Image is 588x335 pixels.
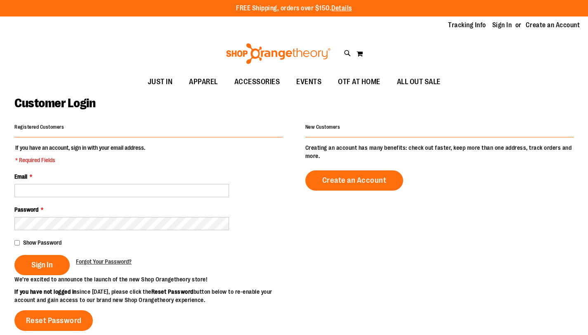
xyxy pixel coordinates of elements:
[14,173,27,180] span: Email
[338,73,380,91] span: OTF AT HOME
[76,257,132,266] a: Forgot Your Password?
[234,73,280,91] span: ACCESSORIES
[148,73,173,91] span: JUST IN
[296,73,321,91] span: EVENTS
[331,5,352,12] a: Details
[492,21,512,30] a: Sign In
[225,43,332,64] img: Shop Orangetheory
[14,124,64,130] strong: Registered Customers
[14,310,93,331] a: Reset Password
[15,156,145,164] span: * Required Fields
[14,288,77,295] strong: If you have not logged in
[14,288,294,304] p: since [DATE], please click the button below to re-enable your account and gain access to our bran...
[14,206,38,213] span: Password
[322,176,387,185] span: Create an Account
[305,144,574,160] p: Creating an account has many benefits: check out faster, keep more than one address, track orders...
[14,275,294,283] p: We’re excited to announce the launch of the new Shop Orangetheory store!
[305,170,404,191] a: Create an Account
[14,96,95,110] span: Customer Login
[397,73,441,91] span: ALL OUT SALE
[448,21,486,30] a: Tracking Info
[14,144,146,164] legend: If you have an account, sign in with your email address.
[14,255,70,275] button: Sign In
[151,288,194,295] strong: Reset Password
[236,4,352,13] p: FREE Shipping, orders over $150.
[26,316,82,325] span: Reset Password
[31,260,53,269] span: Sign In
[23,239,61,246] span: Show Password
[305,124,340,130] strong: New Customers
[526,21,580,30] a: Create an Account
[76,258,132,265] span: Forgot Your Password?
[189,73,218,91] span: APPAREL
